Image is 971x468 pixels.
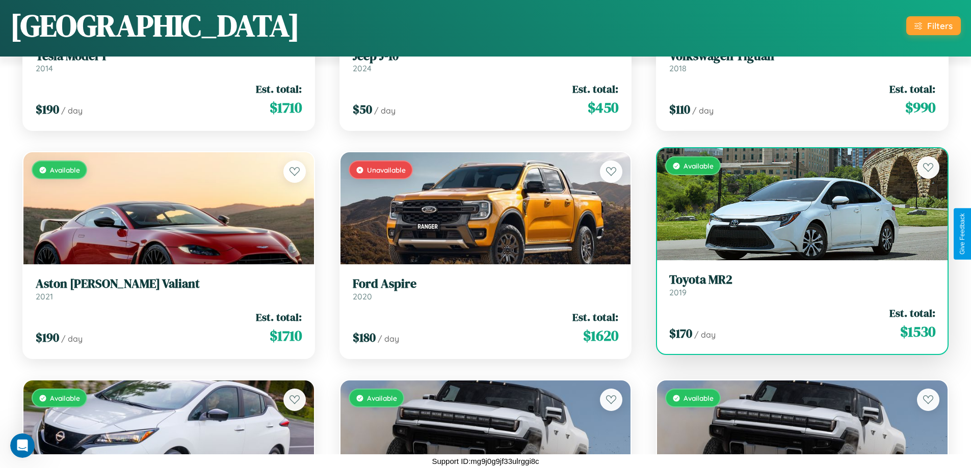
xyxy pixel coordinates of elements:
[572,310,618,324] span: Est. total:
[432,454,539,468] p: Support ID: mg9j0g9jf33ulrggi8c
[270,325,302,346] span: $ 1710
[927,20,953,31] div: Filters
[10,5,300,46] h1: [GEOGRAPHIC_DATA]
[61,105,83,116] span: / day
[378,334,399,344] span: / day
[36,277,302,301] a: Aston [PERSON_NAME] Valiant2021
[36,101,59,118] span: $ 190
[256,310,302,324] span: Est. total:
[905,97,935,118] span: $ 990
[694,329,716,340] span: / day
[367,166,406,174] span: Unavailable
[353,291,372,301] span: 2020
[669,272,935,287] h3: Toyota MR2
[36,49,302,74] a: Tesla Model Y2014
[669,101,690,118] span: $ 110
[889,306,935,320] span: Est. total:
[10,433,35,458] iframe: Intercom live chat
[50,166,80,174] span: Available
[692,105,714,116] span: / day
[669,63,687,73] span: 2018
[669,325,692,342] span: $ 170
[684,161,714,170] span: Available
[353,49,619,74] a: Jeep J-102024
[684,394,714,402] span: Available
[353,329,376,346] span: $ 180
[353,277,619,301] a: Ford Aspire2020
[900,321,935,342] span: $ 1530
[36,329,59,346] span: $ 190
[36,277,302,291] h3: Aston [PERSON_NAME] Valiant
[353,63,372,73] span: 2024
[669,272,935,297] a: Toyota MR22019
[588,97,618,118] span: $ 450
[353,277,619,291] h3: Ford Aspire
[256,81,302,96] span: Est. total:
[669,49,935,74] a: Volkswagen Tiguan2018
[583,325,618,346] span: $ 1620
[50,394,80,402] span: Available
[270,97,302,118] span: $ 1710
[36,63,53,73] span: 2014
[669,287,687,297] span: 2019
[572,81,618,96] span: Est. total:
[374,105,396,116] span: / day
[36,291,53,301] span: 2021
[367,394,397,402] span: Available
[889,81,935,96] span: Est. total:
[906,16,961,35] button: Filters
[61,334,83,344] span: / day
[353,101,372,118] span: $ 50
[959,213,966,255] div: Give Feedback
